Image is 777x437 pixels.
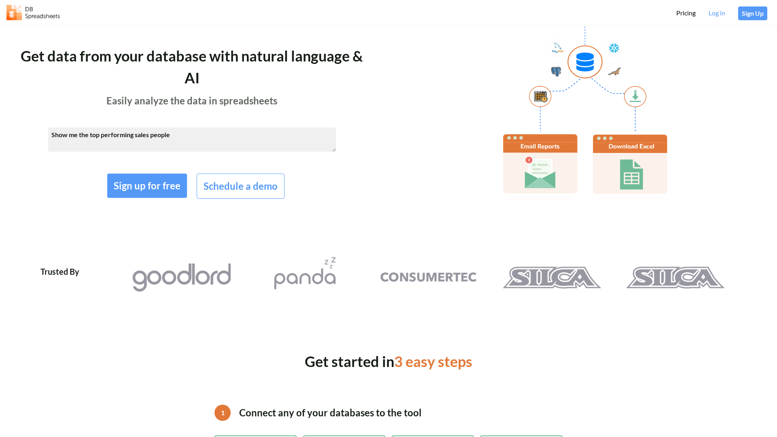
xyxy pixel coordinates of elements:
[107,174,187,198] button: Sign up for free
[40,350,737,372] div: Get started in
[120,257,243,294] a: Goodlord Logo
[500,25,670,201] img: data going from files to visualization
[367,257,490,294] a: Consumertec Logo
[239,407,422,418] span: Connect any of your databases to the tool
[502,261,601,294] img: Silca Logo
[243,257,367,290] a: Pandazzz Logo
[255,257,354,290] img: Pandazzz Logo
[379,261,478,294] img: Consumertec Logo
[626,261,724,294] img: Silca Logo
[613,257,737,294] a: Silca Logo
[40,257,79,294] div: Trusted By
[197,174,284,199] button: Schedule a demo
[738,6,767,20] button: Sign Up
[214,405,231,421] span: 1
[19,45,364,89] div: Get data from your database with natural language & AI
[394,352,472,370] span: 3 easy steps
[676,9,696,17] a: Pricing
[709,9,725,17] span: Log in
[490,257,613,294] a: Silca Logo
[19,93,364,108] div: Easily analyze the data in spreadsheets
[48,127,336,152] textarea: Show me the top performing sales people
[132,261,231,294] img: Goodlord Logo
